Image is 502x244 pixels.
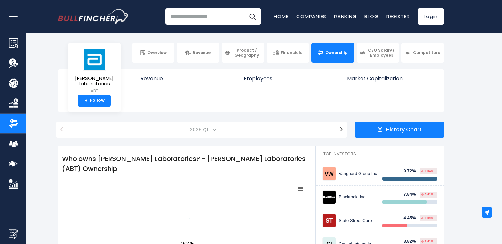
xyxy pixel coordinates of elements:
a: +Follow [78,95,111,107]
span: 0.09% [421,217,433,220]
a: Market Capitalization [340,69,443,93]
a: CEO Salary / Employees [357,43,399,63]
a: Home [274,13,288,20]
a: Ownership [311,43,354,63]
span: Market Capitalization [347,75,437,82]
img: Ownership [9,119,18,128]
div: Blackrock, Inc [339,194,377,200]
a: Product / Geography [222,43,264,63]
a: Login [418,8,444,25]
div: 7.84% [404,192,420,197]
a: Companies [296,13,326,20]
div: 9.72% [404,168,420,174]
div: 4.45% [404,215,420,221]
h1: Who owns [PERSON_NAME] Laboratories? - [PERSON_NAME] Laboratories (ABT) Ownership [58,150,315,178]
span: 2.41% [421,240,433,243]
span: Revenue [193,50,211,55]
span: 2025 Q1 [187,125,212,134]
a: Employees [237,69,340,93]
a: Register [386,13,410,20]
button: > [336,122,347,138]
a: Revenue [134,69,237,93]
div: Vanguard Group Inc [339,171,377,177]
span: Employees [244,75,333,82]
button: < [56,122,67,138]
button: Search [244,8,261,25]
img: Bullfincher logo [58,9,129,24]
span: Ownership [325,50,348,55]
img: history chart [377,127,383,132]
a: Financials [267,43,309,63]
span: Competitors [413,50,440,55]
small: ABT [73,88,115,94]
h2: Top Investors [316,146,444,162]
span: History Chart [386,126,422,133]
div: State Street Corp [339,218,377,224]
a: Go to homepage [58,9,129,24]
span: CEO Salary / Employees [367,48,396,58]
span: Revenue [141,75,231,82]
span: 0.04% [421,170,433,173]
a: Blog [364,13,378,20]
strong: + [84,98,88,104]
span: 0.41% [421,193,433,196]
a: Revenue [177,43,219,63]
a: [PERSON_NAME] Laboratories ABT [73,48,116,95]
a: Ranking [334,13,357,20]
span: Financials [281,50,302,55]
a: Overview [132,43,174,63]
a: Competitors [401,43,444,63]
span: 2025 Q1 [71,122,332,138]
span: [PERSON_NAME] Laboratories [73,76,115,87]
span: Overview [147,50,167,55]
span: Product / Geography [232,48,261,58]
